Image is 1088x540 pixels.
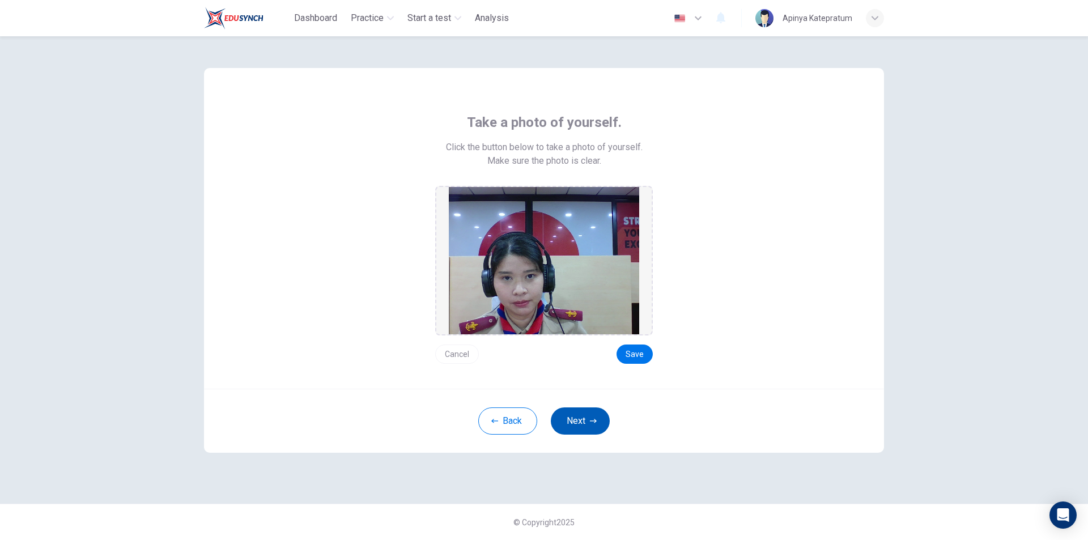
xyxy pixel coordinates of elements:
span: Practice [351,11,384,25]
button: Cancel [435,345,479,364]
img: en [673,14,687,23]
div: Apinya Katepratum [783,11,852,25]
a: Train Test logo [204,7,290,29]
span: Take a photo of yourself. [467,113,622,131]
button: Next [551,407,610,435]
img: Profile picture [755,9,773,27]
span: Start a test [407,11,451,25]
span: Click the button below to take a photo of yourself. [446,141,643,154]
button: Save [617,345,653,364]
img: Train Test logo [204,7,263,29]
button: Start a test [403,8,466,28]
span: © Copyright 2025 [513,518,575,527]
button: Dashboard [290,8,342,28]
span: Dashboard [294,11,337,25]
button: Back [478,407,537,435]
button: Analysis [470,8,513,28]
span: Analysis [475,11,509,25]
div: Open Intercom Messenger [1049,501,1077,529]
button: Practice [346,8,398,28]
img: preview screemshot [449,187,639,334]
span: Make sure the photo is clear. [487,154,601,168]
